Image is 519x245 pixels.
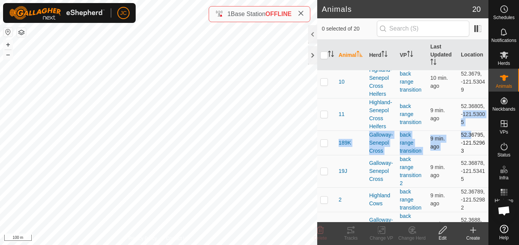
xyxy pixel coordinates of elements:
a: back range transition [400,132,422,154]
div: Galloway-Senepol Cross [369,131,394,155]
div: Change VP [366,235,397,242]
span: Infra [499,176,508,180]
span: 19J [339,167,347,175]
span: Base Station [231,11,266,17]
div: Change Herd [397,235,427,242]
p-sorticon: Activate to sort [430,60,436,66]
span: Herds [498,61,510,66]
span: Delete [314,235,327,241]
span: Notifications [491,38,516,43]
a: back range transition 2 [400,213,422,243]
span: Sep 23, 2025, 3:58 PM [430,164,445,178]
button: – [3,50,13,59]
a: back range transition 2 [400,156,422,186]
p-sorticon: Activate to sort [407,52,413,58]
span: 2 [339,196,342,204]
span: Neckbands [492,107,515,111]
th: VP [397,40,427,71]
span: 189K [339,139,351,147]
span: OFFLINE [266,11,292,17]
button: + [3,40,13,49]
h2: Animals [322,5,472,14]
input: Search (S) [377,21,469,37]
td: 52.3688, -121.53418 [458,212,488,244]
a: Privacy Policy [128,235,157,242]
a: back range transition [400,71,422,93]
div: Galloway-Senepol Cross [369,216,394,240]
p-sorticon: Activate to sort [381,52,388,58]
th: Location [458,40,488,71]
span: Sep 23, 2025, 3:58 PM [430,75,448,89]
span: Help [499,235,509,240]
span: Sep 23, 2025, 3:59 PM [430,135,445,150]
a: back range transition [400,103,422,125]
div: Edit [427,235,458,242]
div: Highland-Senepol Cross Heifers [369,98,394,131]
td: 52.36878, -121.53415 [458,155,488,187]
div: Open chat [493,199,516,222]
div: Create [458,235,488,242]
button: Reset Map [3,27,13,37]
div: Highland-Senepol Cross Heifers [369,66,394,98]
div: Galloway-Senepol Cross [369,159,394,183]
div: Tracks [336,235,366,242]
a: back range transition [400,189,422,211]
th: Animal [336,40,366,71]
span: Sep 23, 2025, 3:58 PM [430,221,445,235]
a: Contact Us [166,235,189,242]
span: Sep 23, 2025, 3:59 PM [430,192,445,206]
span: VPs [500,130,508,134]
span: 20 [472,3,481,15]
span: 0 selected of 20 [322,25,377,33]
span: 1 [227,11,231,17]
p-sorticon: Activate to sort [357,52,363,58]
div: Highland Cows [369,192,394,208]
td: 52.36795, -121.52963 [458,131,488,155]
th: Last Updated [427,40,458,71]
td: 52.36789, -121.52982 [458,187,488,212]
span: Animals [496,84,512,89]
button: Map Layers [17,28,26,37]
span: Heatmap [495,198,513,203]
p-sorticon: Activate to sort [328,52,334,58]
a: Help [489,222,519,243]
span: Status [497,153,510,157]
td: 52.36805, -121.53005 [458,98,488,131]
span: Sep 23, 2025, 3:58 PM [430,107,445,121]
span: JC [120,9,127,17]
span: 11 [339,110,345,118]
span: Schedules [493,15,514,20]
img: Gallagher Logo [9,6,105,20]
th: Herd [366,40,397,71]
span: 10 [339,78,345,86]
td: 52.3679, -121.53049 [458,66,488,98]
